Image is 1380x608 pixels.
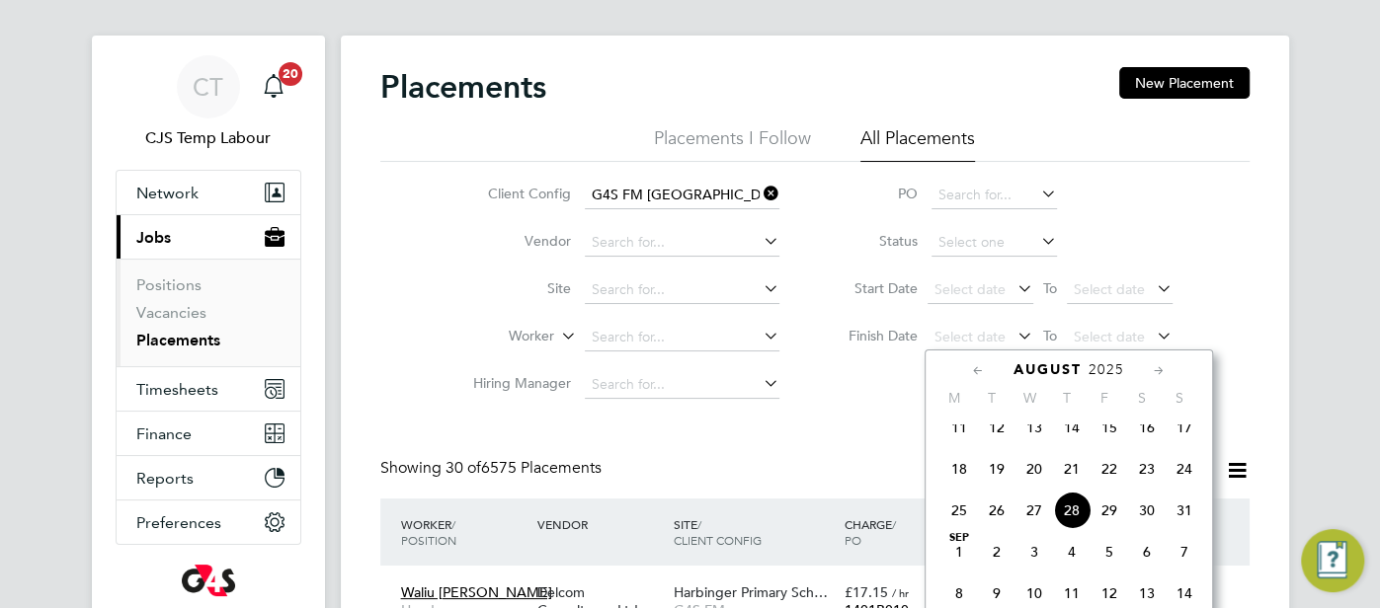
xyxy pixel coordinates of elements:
[136,228,171,247] span: Jobs
[1053,533,1091,570] span: 4
[674,516,762,548] span: / Client Config
[1015,450,1053,488] span: 20
[136,275,202,294] a: Positions
[117,171,300,214] button: Network
[136,513,221,532] span: Preferences
[829,279,918,297] label: Start Date
[1086,389,1123,407] span: F
[829,185,918,202] label: PO
[1166,450,1203,488] span: 24
[1048,389,1086,407] span: T
[1015,533,1053,570] span: 3
[117,412,300,455] button: Finance
[446,458,602,478] span: 6575 Placements
[1301,529,1364,592] button: Engage Resource Center
[978,533,1015,570] span: 2
[136,469,194,488] span: Reports
[940,409,978,446] span: 11
[1053,492,1091,529] span: 28
[1128,409,1166,446] span: 16
[669,506,840,558] div: Site
[457,232,571,250] label: Vendor
[1053,409,1091,446] span: 14
[845,583,888,601] span: £17.15
[1166,409,1203,446] span: 17
[1166,492,1203,529] span: 31
[978,450,1015,488] span: 19
[973,389,1011,407] span: T
[457,279,571,297] label: Site
[446,458,481,478] span: 30 of
[117,259,300,366] div: Jobs
[934,280,1006,298] span: Select date
[117,367,300,411] button: Timesheets
[585,182,779,209] input: Search for...
[401,583,552,601] span: Waliu [PERSON_NAME]
[1119,67,1250,99] button: New Placement
[401,516,456,548] span: / Position
[136,424,192,443] span: Finance
[116,565,301,596] a: Go to home page
[1091,533,1128,570] span: 5
[182,565,235,596] img: g4s-logo-retina.png
[117,215,300,259] button: Jobs
[532,506,669,542] div: Vendor
[940,492,978,529] span: 25
[1166,533,1203,570] span: 7
[254,55,293,118] a: 20
[1161,389,1198,407] span: S
[1091,450,1128,488] span: 22
[136,380,218,399] span: Timesheets
[585,276,779,304] input: Search for...
[1128,533,1166,570] span: 6
[116,55,301,150] a: CTCJS Temp Labour
[674,583,828,601] span: Harbinger Primary Sch…
[978,492,1015,529] span: 26
[193,74,223,100] span: CT
[860,126,975,162] li: All Placements
[441,327,554,346] label: Worker
[1037,323,1063,348] span: To
[457,185,571,202] label: Client Config
[1053,450,1091,488] span: 21
[396,506,532,558] div: Worker
[845,516,896,548] span: / PO
[840,506,942,558] div: Charge
[585,371,779,399] input: Search for...
[1089,361,1124,378] span: 2025
[1128,450,1166,488] span: 23
[1015,409,1053,446] span: 13
[1091,492,1128,529] span: 29
[1123,389,1161,407] span: S
[1037,275,1063,301] span: To
[117,500,300,544] button: Preferences
[116,126,301,150] span: CJS Temp Labour
[136,331,220,349] a: Placements
[935,389,973,407] span: M
[1011,389,1048,407] span: W
[940,450,978,488] span: 18
[279,62,302,86] span: 20
[136,303,206,322] a: Vacancies
[1074,328,1145,345] span: Select date
[978,409,1015,446] span: 12
[940,533,978,570] span: 1
[457,374,571,392] label: Hiring Manager
[585,324,779,351] input: Search for...
[136,184,199,202] span: Network
[829,232,918,250] label: Status
[117,456,300,499] button: Reports
[934,328,1006,345] span: Select date
[940,533,978,543] span: Sep
[396,572,1250,589] a: Waliu [PERSON_NAME]Handyman - [GEOGRAPHIC_DATA]Delcom Consultancy LtdHarbinger Primary Sch…G4S FM...
[1091,409,1128,446] span: 15
[932,229,1057,257] input: Select one
[829,327,918,344] label: Finish Date
[1074,280,1145,298] span: Select date
[380,67,546,107] h2: Placements
[932,182,1057,209] input: Search for...
[380,458,606,479] div: Showing
[1014,361,1082,378] span: August
[654,126,811,162] li: Placements I Follow
[1015,492,1053,529] span: 27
